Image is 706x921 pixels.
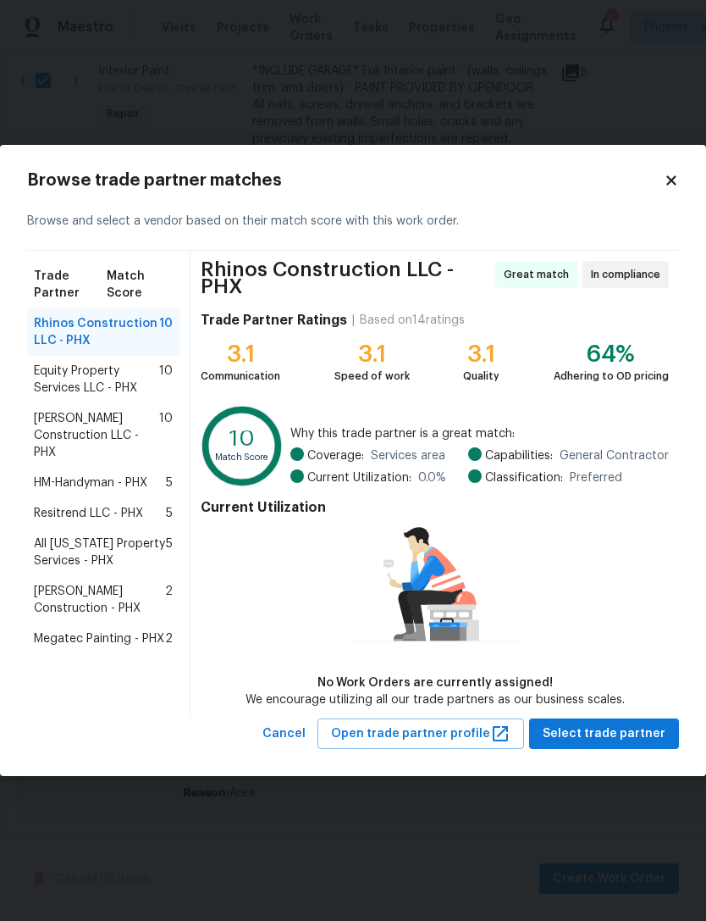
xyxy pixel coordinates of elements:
span: Megatec Painting - PHX [34,630,164,647]
span: 10 [159,363,173,397]
span: Great match [504,266,576,283]
h2: Browse trade partner matches [27,172,664,189]
span: Why this trade partner is a great match: [290,425,669,442]
div: Browse and select a vendor based on their match score with this work order. [27,192,679,251]
button: Cancel [256,718,312,750]
h4: Current Utilization [201,499,669,516]
span: Preferred [570,469,622,486]
span: Coverage: [307,447,364,464]
text: 10 [229,427,255,450]
span: Select trade partner [543,724,665,745]
div: We encourage utilizing all our trade partners as our business scales. [245,691,625,708]
div: Based on 14 ratings [360,312,465,329]
span: Current Utilization: [307,469,411,486]
span: 5 [166,505,173,522]
span: 2 [165,630,173,647]
h4: Trade Partner Ratings [201,312,347,329]
span: Rhinos Construction LLC - PHX [34,315,159,349]
span: All [US_STATE] Property Services - PHX [34,535,166,569]
span: [PERSON_NAME] Construction - PHX [34,583,165,617]
span: 10 [159,410,173,461]
span: Open trade partner profile [331,724,510,745]
div: 3.1 [334,346,410,363]
span: Classification: [485,469,563,486]
button: Open trade partner profile [317,718,524,750]
span: [PERSON_NAME] Construction LLC - PHX [34,410,159,461]
span: 5 [166,535,173,569]
button: Select trade partner [529,718,679,750]
span: 2 [165,583,173,617]
span: 0.0 % [418,469,446,486]
span: 10 [159,315,173,349]
span: Equity Property Services LLC - PHX [34,363,159,397]
div: Quality [463,368,499,385]
div: 3.1 [201,346,280,363]
div: | [347,312,360,329]
span: Resitrend LLC - PHX [34,505,143,522]
div: Adhering to OD pricing [554,368,669,385]
div: Communication [201,368,280,385]
span: Trade Partner [34,268,107,302]
div: Speed of work [334,368,410,385]
span: In compliance [591,266,667,283]
div: 64% [554,346,669,363]
span: Services area [371,447,445,464]
span: HM-Handyman - PHX [34,474,147,491]
span: Capabilities: [485,447,553,464]
span: General Contractor [560,447,669,464]
span: Rhinos Construction LLC - PHX [201,261,490,295]
div: No Work Orders are currently assigned! [245,674,625,691]
span: Match Score [107,268,173,302]
span: Cancel [262,724,306,745]
span: 5 [166,474,173,491]
div: 3.1 [463,346,499,363]
text: Match Score [215,452,269,461]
